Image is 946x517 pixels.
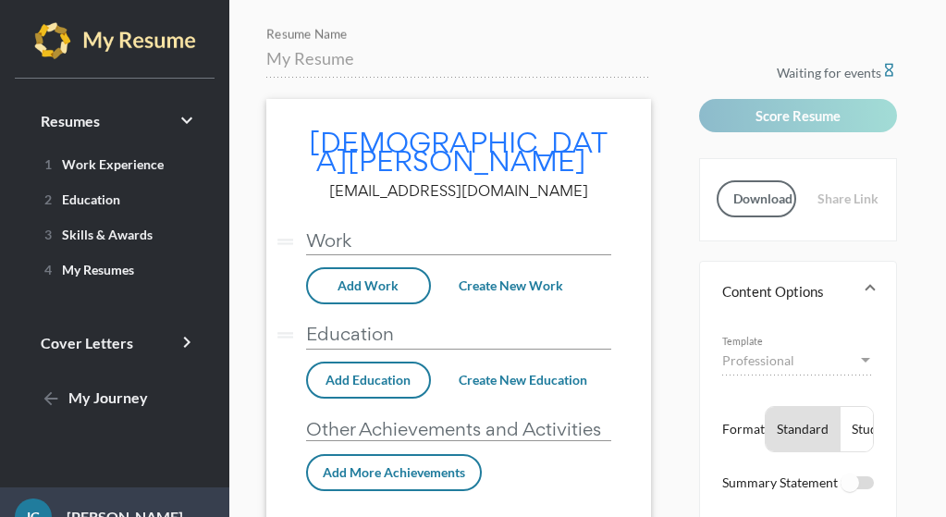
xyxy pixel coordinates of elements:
button: Share Link [803,180,880,217]
span: Add Education [326,372,411,388]
button: Standard [766,407,840,451]
i: drag_handle [274,324,297,347]
a: 1Work Experience [22,149,207,178]
span: Create New Education [459,372,587,388]
i: keyboard_arrow_right [176,109,198,131]
a: My Journey [22,376,207,421]
p: Waiting for events [699,62,897,84]
mat-panel-title: Content Options [722,282,852,301]
span: My Journey [41,388,148,406]
span: Work Experience [37,156,164,172]
span: My Resumes [37,262,134,277]
button: Add More Achievements [306,454,482,491]
span: Add More Achievements [323,464,465,480]
span: [PERSON_NAME] [348,142,586,179]
span: 1 [44,156,52,172]
span: 2 [44,191,52,207]
img: my-resume-light.png [34,22,196,59]
span: Score Resume [756,107,841,124]
span: Cover Letters [41,334,133,351]
li: Summary Statement [722,472,874,510]
li: Format [722,406,874,452]
span: Create New Work [459,277,563,293]
span: Education [37,191,120,207]
button: Add Education [306,362,431,399]
button: Score Resume [699,99,897,132]
input: Resume Name [266,47,650,70]
button: Student [841,407,907,451]
i: keyboard_arrow_right [176,331,198,353]
a: 4My Resumes [22,254,207,284]
mat-expansion-panel-header: Content Options [700,262,896,321]
span: Resumes [41,112,100,129]
button: Create New Work [444,269,578,302]
span: Professional [722,352,794,368]
mat-icon: arrow_back [41,388,63,411]
span: 3 [44,227,52,242]
span: [DEMOGRAPHIC_DATA] [309,124,608,179]
button: Download [717,180,796,217]
button: Create New Education [444,363,602,397]
span: Download [733,191,792,206]
i: hourglass_empty [881,63,897,79]
span: Share Link [817,191,878,206]
span: 4 [44,262,52,277]
span: Add Work [338,277,399,293]
i: drag_handle [274,230,297,253]
p: Other Achievements and Activities [306,418,611,441]
span: [EMAIL_ADDRESS][DOMAIN_NAME] [329,181,588,201]
button: Add Work [306,267,431,304]
span: Skills & Awards [37,227,153,242]
a: 2Education [22,184,207,214]
mat-select: Template [722,351,874,370]
a: 3Skills & Awards [22,219,207,249]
